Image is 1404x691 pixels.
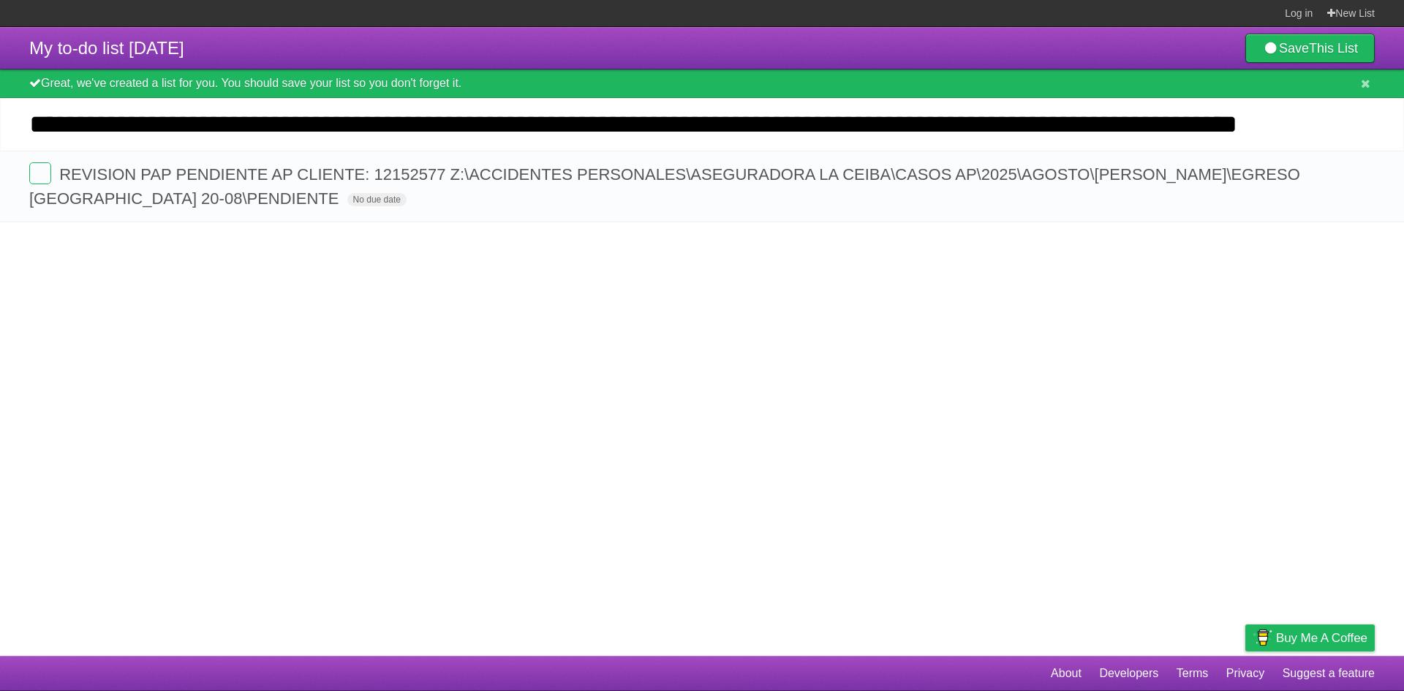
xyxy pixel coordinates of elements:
label: Done [29,162,51,184]
a: About [1051,660,1082,687]
a: Developers [1099,660,1158,687]
span: My to-do list [DATE] [29,38,184,58]
a: SaveThis List [1245,34,1375,63]
img: Buy me a coffee [1253,625,1272,650]
span: REVISION PAP PENDIENTE AP CLIENTE: 12152577 Z:\ACCIDENTES PERSONALES\ASEGURADORA LA CEIBA\CASOS A... [29,165,1300,208]
span: No due date [347,193,407,206]
a: Terms [1177,660,1209,687]
b: This List [1309,41,1358,56]
a: Privacy [1226,660,1264,687]
a: Suggest a feature [1283,660,1375,687]
a: Buy me a coffee [1245,624,1375,652]
span: Buy me a coffee [1276,625,1367,651]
